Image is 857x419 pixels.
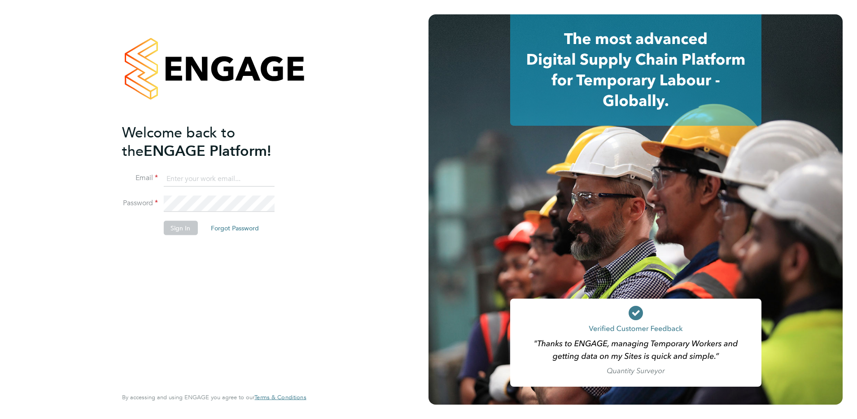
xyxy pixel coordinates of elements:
label: Password [122,198,158,208]
label: Email [122,173,158,183]
span: Welcome back to the [122,123,235,159]
button: Sign In [163,221,197,235]
input: Enter your work email... [163,171,274,187]
h2: ENGAGE Platform! [122,123,297,160]
a: Terms & Conditions [254,394,306,401]
button: Forgot Password [204,221,266,235]
span: By accessing and using ENGAGE you agree to our [122,393,306,401]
